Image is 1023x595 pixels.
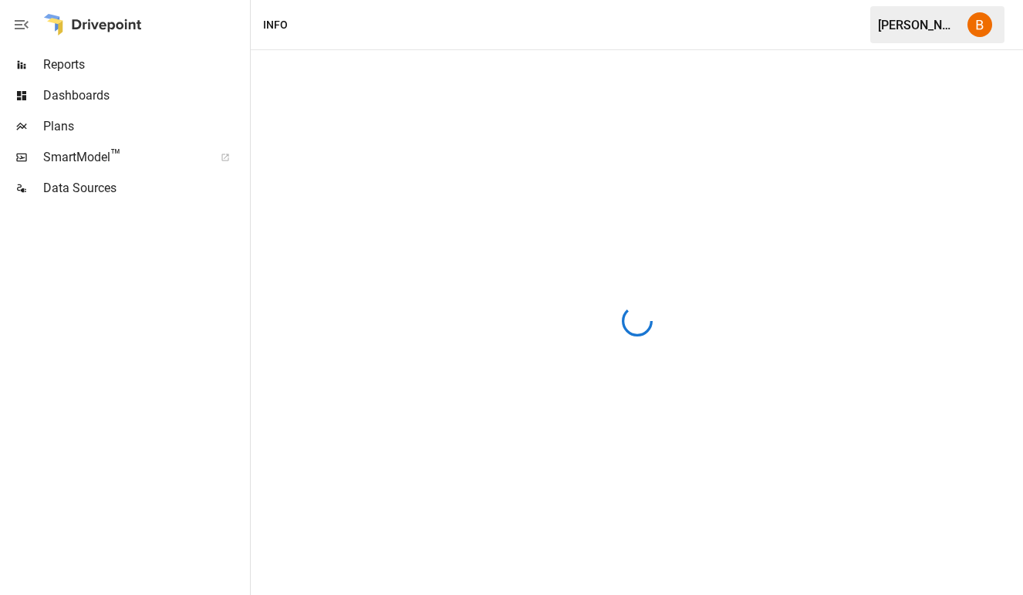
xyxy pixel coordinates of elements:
span: Data Sources [43,179,247,198]
div: [PERSON_NAME] [878,18,958,32]
img: Brian Friedman [967,12,992,37]
span: SmartModel [43,148,204,167]
span: ™ [110,146,121,165]
span: Plans [43,117,247,136]
button: Brian Friedman [958,3,1001,46]
span: Dashboards [43,86,247,105]
span: Reports [43,56,247,74]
